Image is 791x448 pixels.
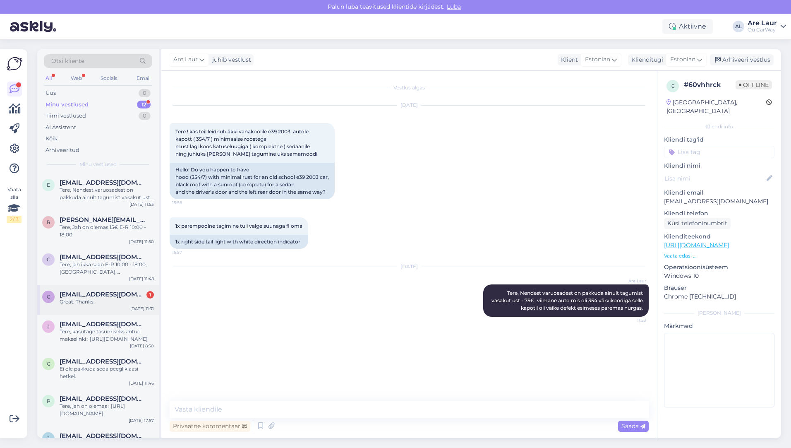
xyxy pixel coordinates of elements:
div: Oü CarWay [748,26,777,33]
p: Vaata edasi ... [664,252,774,260]
div: [DATE] 17:57 [129,417,154,424]
span: Tere, Nendest varuosadest on pakkuda ainult tagumist vasakut ust - 75€, viimane auto mis oli 354 ... [491,290,644,311]
span: Minu vestlused [79,161,117,168]
div: Tere, jah on olemas : [URL][DOMAIN_NAME] [60,402,154,417]
div: [DATE] 11:48 [129,276,154,282]
span: 15:56 [172,200,203,206]
span: e [47,182,50,188]
div: juhib vestlust [209,55,251,64]
span: Estonian [585,55,610,64]
div: Privaatne kommentaar [170,421,250,432]
span: 15:57 [172,249,203,255]
div: [DATE] [170,263,649,270]
span: Janparnn@gmail.com [60,320,146,328]
span: priit.kukk@hotmail.com [60,395,146,402]
p: Chrome [TECHNICAL_ID] [664,292,774,301]
div: Aktiivne [662,19,713,34]
div: Vestlus algas [170,84,649,92]
div: Vaata siia [7,186,22,223]
div: 0 [139,112,151,120]
span: g [47,294,50,300]
div: Arhiveeritud [46,146,79,154]
div: All [44,73,53,84]
input: Lisa nimi [664,174,765,183]
div: Ei ole pakkuda seda peegliklaasi hetkel. [60,365,154,380]
div: Tere, jah ikka saab E-R 10:00 - 18:00, [GEOGRAPHIC_DATA], [GEOGRAPHIC_DATA][PERSON_NAME][GEOGRAPH... [60,261,154,276]
div: [DATE] 11:31 [130,306,154,312]
span: garethchickey@gmail.com [60,291,146,298]
div: Tere, Jah on olemas 15€ E-R 10:00 - 18:00 [60,224,154,238]
div: Kõik [46,135,58,143]
div: Kliendi info [664,123,774,130]
span: graubergmartin@gmail.com [60,253,146,261]
span: Tere ! kas teil leidnub äkki vanakoolile e39 2003 autole kapott ( 354/7 ) minimaalse roostega mus... [175,128,317,157]
div: [DATE] 8:50 [130,343,154,349]
div: Klient [558,55,578,64]
div: AL [733,21,744,32]
div: Hello! Do you happen to have hood (354/7) with minimal rust for an old school e39 2003 car, black... [170,163,335,199]
p: Kliendi nimi [664,161,774,170]
div: Klienditugi [628,55,663,64]
span: Otsi kliente [51,57,84,65]
p: Kliendi email [664,188,774,197]
span: germo.ts@gmail.com [60,358,146,365]
input: Lisa tag [664,146,774,158]
span: r [47,219,50,225]
div: # 60vhhrck [684,80,736,90]
div: Minu vestlused [46,101,89,109]
div: 1 [146,291,154,299]
span: Are Laur [615,278,646,284]
div: [DATE] 11:50 [129,238,154,245]
img: Askly Logo [7,56,22,72]
span: j [47,435,50,441]
span: Luba [444,3,463,10]
span: Estonian [670,55,695,64]
p: Operatsioonisüsteem [664,263,774,272]
div: 2 / 3 [7,216,22,223]
span: Offline [736,80,772,89]
div: [DATE] [170,101,649,109]
div: Web [69,73,84,84]
span: erikdzigovskyi@gmail.com [60,179,146,186]
span: p [47,398,50,404]
div: 12 [137,101,151,109]
a: Are LaurOü CarWay [748,20,786,33]
div: 1x right side tail light with white direction indicator [170,235,308,249]
div: [DATE] 11:53 [129,201,154,207]
span: 11:53 [615,317,646,323]
span: g [47,361,50,367]
span: 1x parempoolne tagimine tuli valge suunaga fl oma [175,223,302,229]
div: Tiimi vestlused [46,112,86,120]
a: [URL][DOMAIN_NAME] [664,241,729,249]
div: [PERSON_NAME] [664,309,774,317]
p: Brauser [664,284,774,292]
p: Kliendi tag'id [664,135,774,144]
span: 6 [671,83,674,89]
span: J [47,323,50,330]
div: Küsi telefoninumbrit [664,218,731,229]
p: Märkmed [664,322,774,330]
div: Socials [99,73,119,84]
div: Arhiveeri vestlus [710,54,774,65]
span: Are Laur [173,55,198,64]
span: g [47,256,50,263]
div: Email [135,73,152,84]
div: Uus [46,89,56,97]
div: 0 [139,89,151,97]
p: [EMAIL_ADDRESS][DOMAIN_NAME] [664,197,774,206]
span: rene.nikkarev@mail.ee [60,216,146,224]
span: jannerikeske@gmail.com [60,432,146,440]
div: [GEOGRAPHIC_DATA], [GEOGRAPHIC_DATA] [666,98,766,116]
p: Windows 10 [664,272,774,280]
div: Tere, kasutage tasumiseks antud makselinki : [URL][DOMAIN_NAME] [60,328,154,343]
p: Klienditeekond [664,232,774,241]
div: Are Laur [748,20,777,26]
p: Kliendi telefon [664,209,774,218]
div: Tere, Nendest varuosadest on pakkuda ainult tagumist vasakut ust - 75€, viimane auto mis oli 354 ... [60,186,154,201]
span: Saada [621,422,645,430]
div: Great. Thanks. [60,298,154,306]
div: [DATE] 11:46 [129,380,154,386]
div: AI Assistent [46,123,76,132]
